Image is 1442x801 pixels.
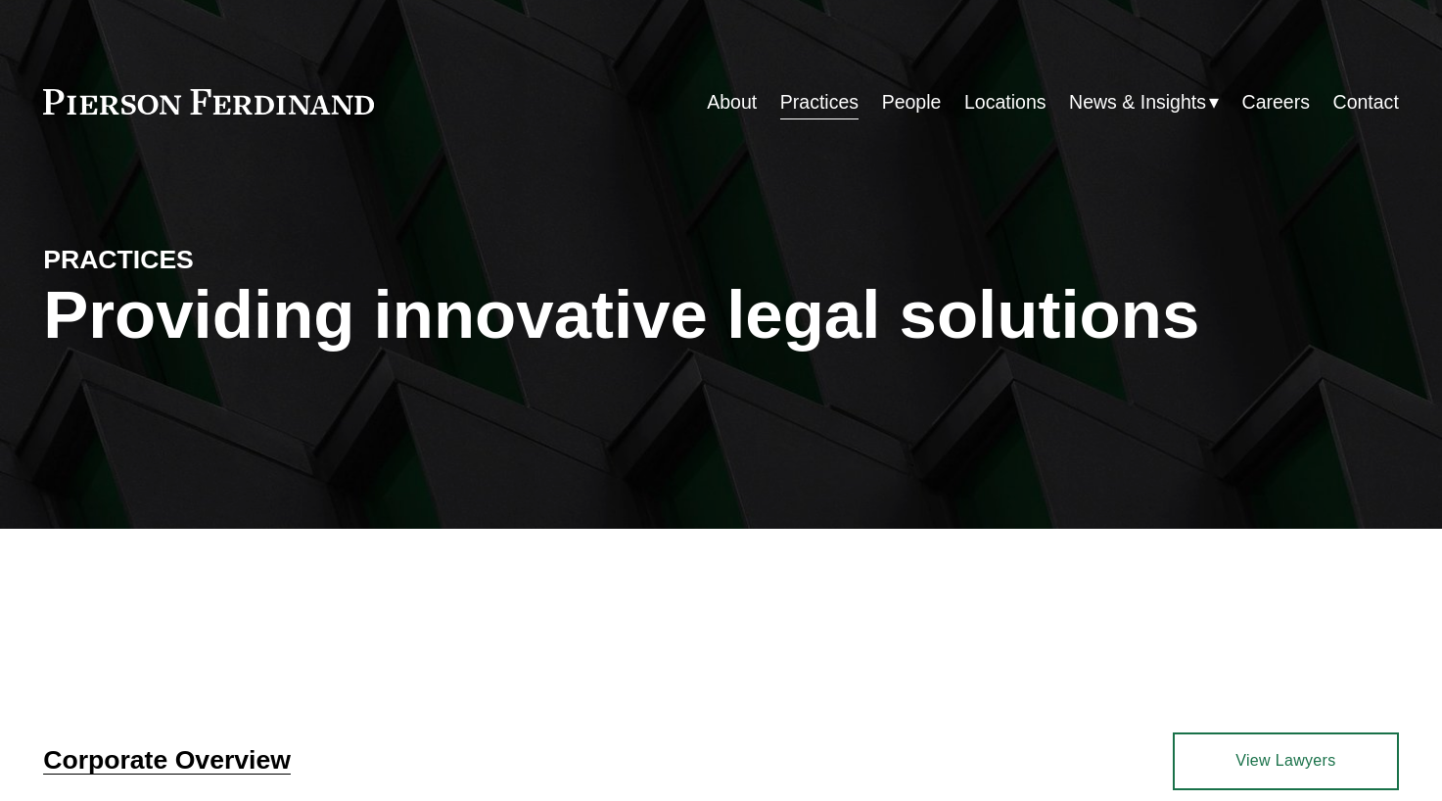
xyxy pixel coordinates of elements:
[882,83,942,121] a: People
[780,83,859,121] a: Practices
[707,83,757,121] a: About
[1173,732,1399,791] a: View Lawyers
[1333,83,1399,121] a: Contact
[1069,83,1219,121] a: folder dropdown
[43,244,382,277] h4: PRACTICES
[1242,83,1310,121] a: Careers
[43,745,291,775] a: Corporate Overview
[43,277,1399,354] h1: Providing innovative legal solutions
[964,83,1047,121] a: Locations
[1069,85,1206,119] span: News & Insights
